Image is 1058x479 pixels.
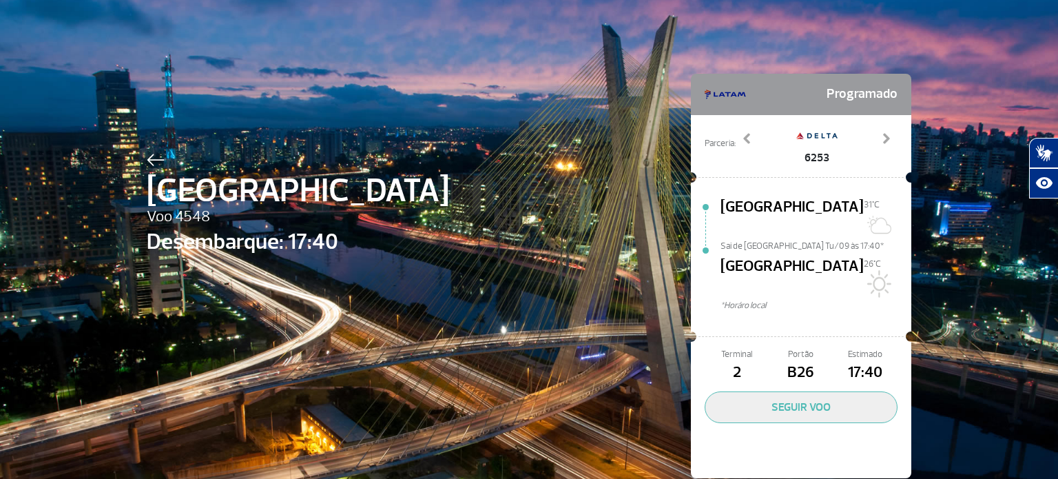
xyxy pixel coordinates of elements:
[705,137,736,150] span: Parceria:
[147,166,449,216] span: [GEOGRAPHIC_DATA]
[1029,138,1058,168] button: Abrir tradutor de língua de sinais.
[796,150,838,166] span: 6253
[864,199,880,210] span: 31°C
[864,211,891,238] img: Sol com muitas nuvens
[1029,138,1058,198] div: Plugin de acessibilidade da Hand Talk.
[769,361,833,385] span: B26
[833,361,898,385] span: 17:40
[147,225,449,258] span: Desembarque: 17:40
[720,196,864,240] span: [GEOGRAPHIC_DATA]
[864,258,881,269] span: 26°C
[720,240,911,249] span: Sai de [GEOGRAPHIC_DATA] Tu/09 às 17:40*
[705,348,769,361] span: Terminal
[864,270,891,298] img: Sol
[720,255,864,299] span: [GEOGRAPHIC_DATA]
[147,205,449,229] span: Voo 4548
[720,299,911,312] span: *Horáro local
[705,361,769,385] span: 2
[833,348,898,361] span: Estimado
[1029,168,1058,198] button: Abrir recursos assistivos.
[705,391,898,423] button: SEGUIR VOO
[827,81,898,108] span: Programado
[769,348,833,361] span: Portão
